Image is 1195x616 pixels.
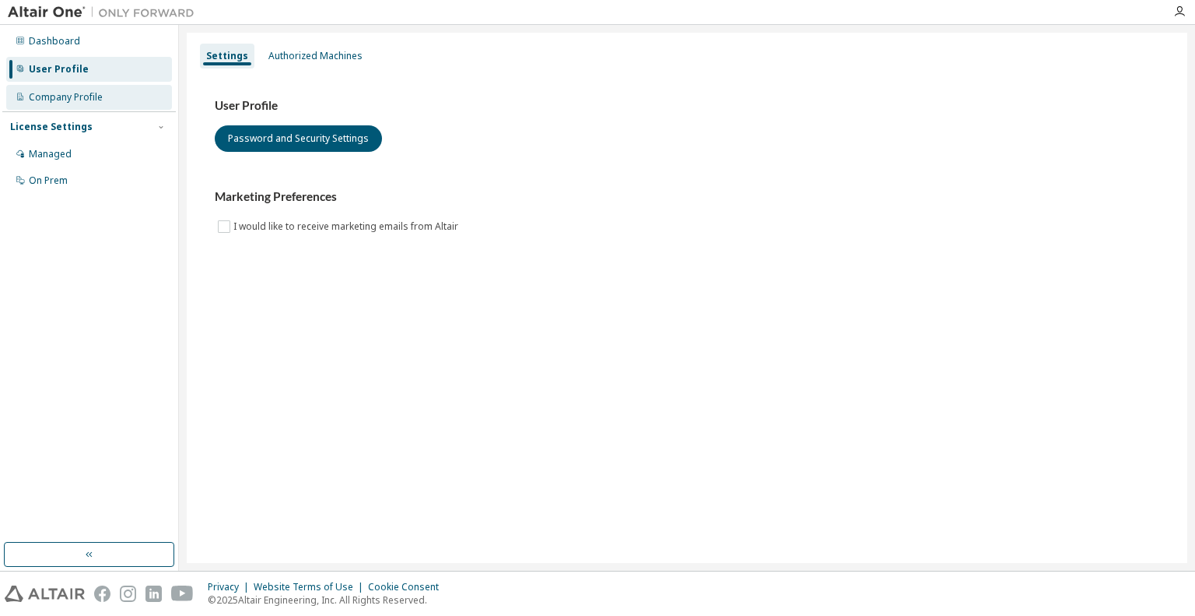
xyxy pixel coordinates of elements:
div: Authorized Machines [268,50,363,62]
div: User Profile [29,63,89,76]
div: Cookie Consent [368,581,448,593]
div: Managed [29,148,72,160]
img: youtube.svg [171,586,194,602]
div: License Settings [10,121,93,133]
h3: User Profile [215,98,1159,114]
p: © 2025 Altair Engineering, Inc. All Rights Reserved. [208,593,448,607]
button: Password and Security Settings [215,125,382,152]
img: altair_logo.svg [5,586,85,602]
div: Dashboard [29,35,80,48]
img: facebook.svg [94,586,110,602]
div: Privacy [208,581,254,593]
div: Website Terms of Use [254,581,368,593]
img: linkedin.svg [145,586,162,602]
img: Altair One [8,5,202,20]
div: Settings [206,50,248,62]
img: instagram.svg [120,586,136,602]
div: On Prem [29,174,68,187]
label: I would like to receive marketing emails from Altair [233,217,461,236]
div: Company Profile [29,91,103,104]
h3: Marketing Preferences [215,189,1159,205]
